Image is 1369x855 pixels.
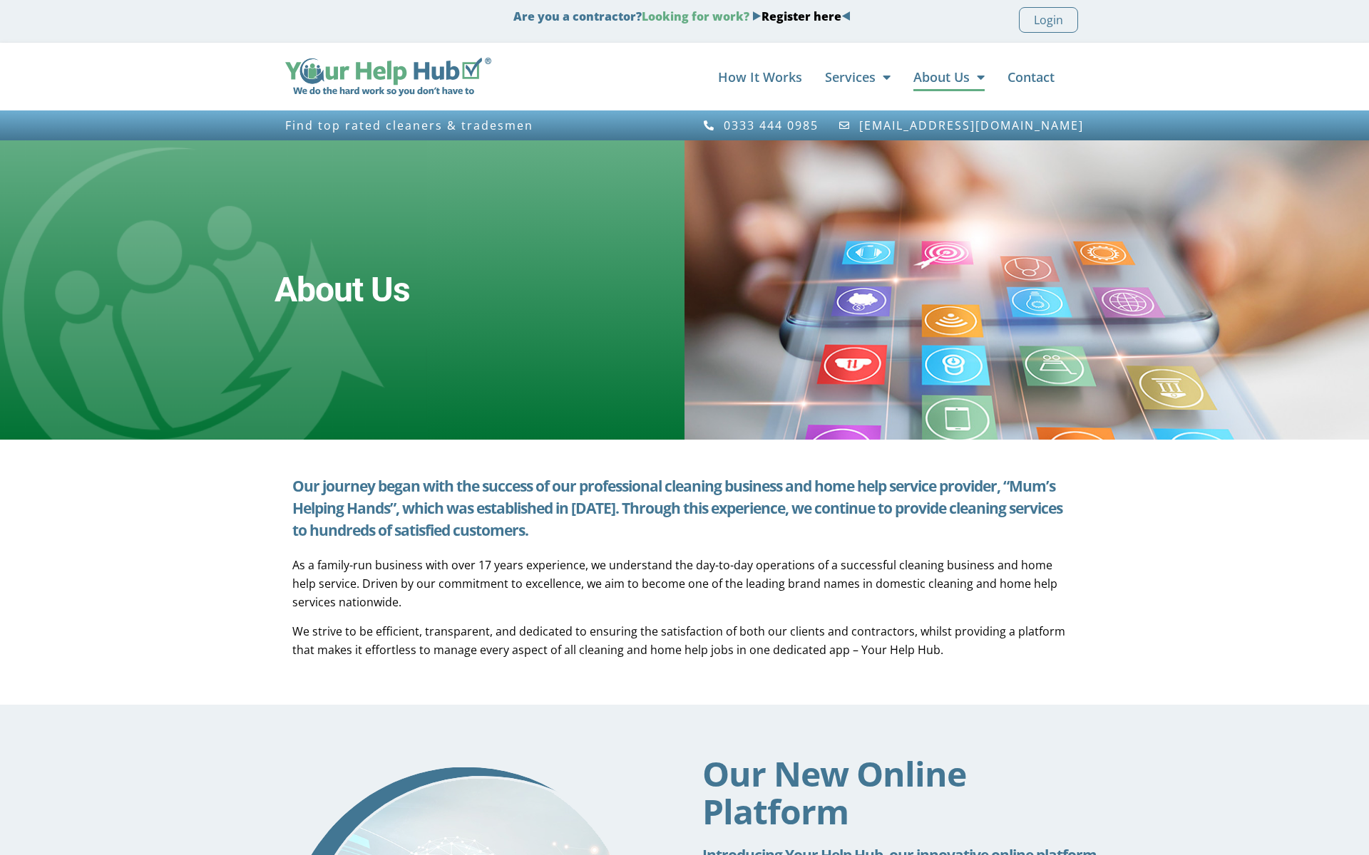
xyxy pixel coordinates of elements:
[506,63,1055,91] nav: Menu
[913,63,985,91] a: About Us
[292,622,1077,659] p: We strive to be efficient, transparent, and dedicated to ensuring the satisfaction of both our cl...
[720,119,819,132] span: 0333 444 0985
[702,119,819,132] a: 0333 444 0985
[762,9,841,24] a: Register here
[702,755,1105,830] h2: Our New Online Platform
[825,63,891,91] a: Services
[718,63,802,91] a: How It Works
[275,269,410,311] h2: About Us
[839,119,1085,132] a: [EMAIL_ADDRESS][DOMAIN_NAME]
[285,58,491,96] img: Your Help Hub Wide Logo
[513,9,851,24] strong: Are you a contractor?
[752,11,762,21] img: Blue Arrow - Right
[841,11,851,21] img: Blue Arrow - Left
[292,475,1077,541] h5: Our journey began with the success of our professional cleaning business and home help service pr...
[285,119,677,132] h3: Find top rated cleaners & tradesmen
[1019,7,1078,33] a: Login
[292,556,1077,611] p: As a family-run business with over 17 years experience, we understand the day-to-day operations o...
[1007,63,1055,91] a: Contact
[642,9,749,24] span: Looking for work?
[1034,11,1063,29] span: Login
[856,119,1084,132] span: [EMAIL_ADDRESS][DOMAIN_NAME]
